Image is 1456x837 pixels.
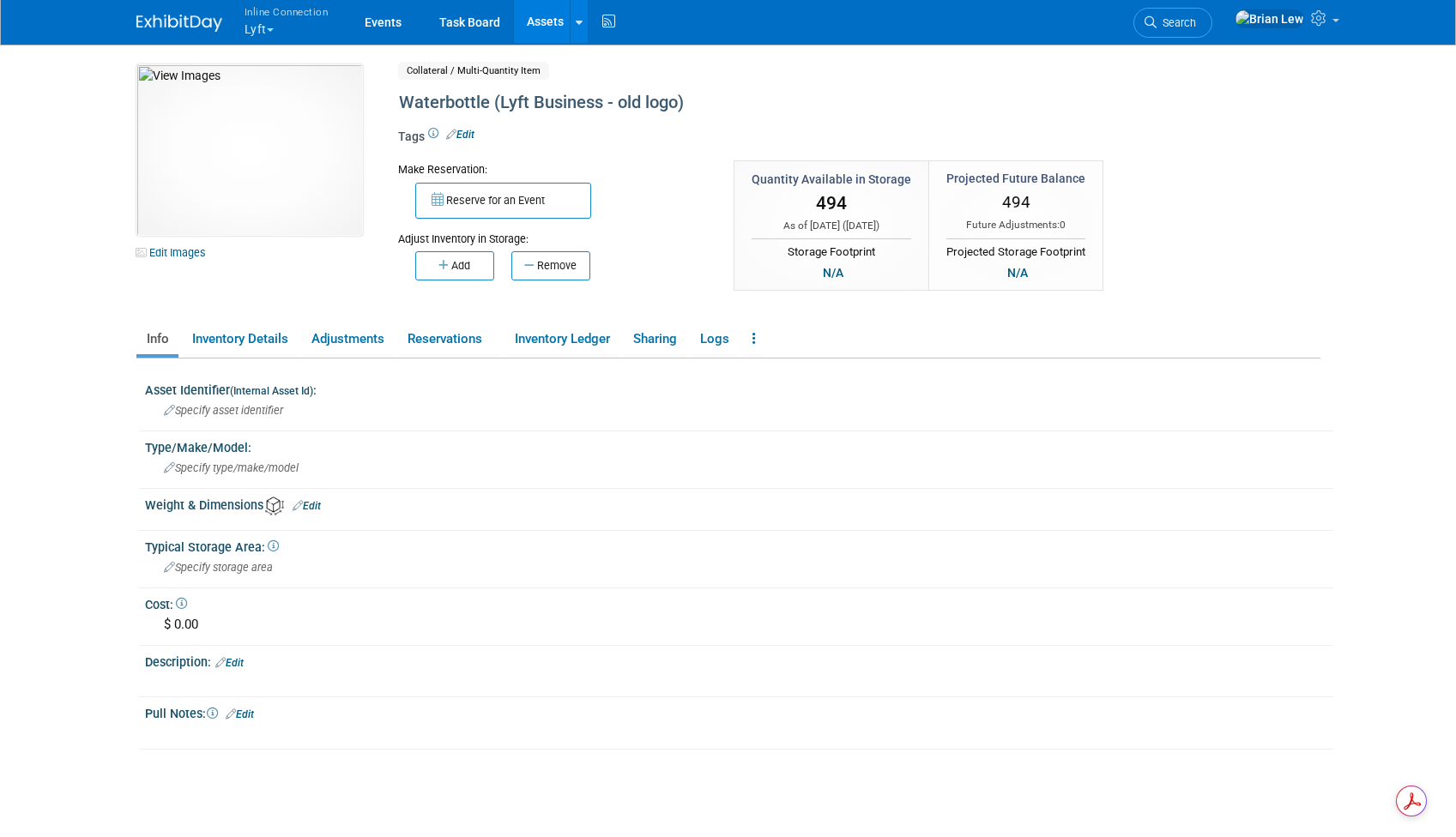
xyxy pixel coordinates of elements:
span: Specify asset identifier [164,404,283,417]
span: Collateral / Multi-Quantity Item [398,62,549,80]
div: $ 0.00 [158,611,1320,638]
div: Adjust Inventory in Storage: [398,219,709,247]
span: 494 [816,193,847,214]
a: Inventory Ledger [504,324,619,354]
span: 494 [1002,192,1030,212]
img: Asset Weight and Dimensions [265,497,284,515]
div: Cost: [145,592,1333,613]
button: Reserve for an Event [415,183,591,219]
div: Quantity Available in Storage [752,171,911,188]
span: [DATE] [846,220,876,232]
span: Inline Connection [245,3,329,21]
a: Edit Images [136,242,213,263]
div: Make Reservation: [398,160,709,178]
div: N/A [818,263,849,282]
a: Edit [226,708,254,720]
a: Edit [215,657,244,669]
a: Info [136,324,178,354]
span: Specify type/make/model [164,461,299,474]
div: Waterbottle (Lyft Business - old logo) [393,87,1179,118]
span: Search [1157,16,1196,29]
div: Tags [398,128,1179,157]
a: Edit [293,500,321,512]
a: Search [1133,8,1212,38]
div: Projected Future Balance [946,170,1085,187]
button: Add [415,251,494,280]
div: Type/Make/Model: [145,435,1333,456]
img: Brian Lew [1235,9,1304,28]
small: (Internal Asset Id) [230,385,313,397]
a: Edit [446,129,474,141]
a: Sharing [623,324,686,354]
img: View Images [136,64,363,236]
div: Asset Identifier : [145,377,1333,399]
button: Remove [511,251,590,280]
img: ExhibitDay [136,15,222,32]
span: 0 [1060,219,1066,231]
a: Adjustments [301,324,394,354]
span: Typical Storage Area: [145,540,279,554]
div: Pull Notes: [145,701,1333,723]
span: Specify storage area [164,561,273,574]
div: Storage Footprint [752,238,911,261]
div: Weight & Dimensions [145,492,1333,515]
a: Inventory Details [182,324,298,354]
a: Logs [690,324,739,354]
div: Future Adjustments: [946,218,1085,232]
div: N/A [1002,263,1033,282]
div: Projected Storage Footprint [946,238,1085,261]
a: Reservations [397,324,501,354]
div: As of [DATE] ( ) [752,219,911,233]
div: Description: [145,649,1333,671]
